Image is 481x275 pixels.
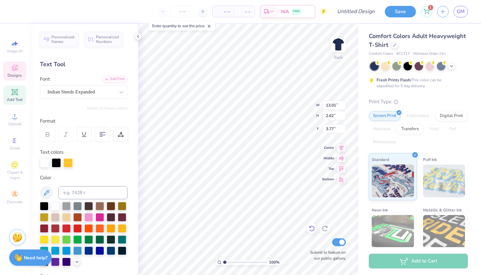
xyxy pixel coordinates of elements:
span: Neon Ink [372,206,388,213]
span: Comfort Colors [369,51,393,57]
span: – – [238,8,251,15]
span: Greek [10,146,20,151]
span: Decorate [7,199,23,205]
span: Metallic & Glitter Ink [423,206,462,213]
span: N/A [281,8,289,15]
input: e.g. 7428 c [58,186,128,199]
div: Screen Print [369,111,401,121]
button: Switch to Greek Letters [87,106,128,111]
span: # C1717 [396,51,410,57]
img: Puff Ink [423,165,465,197]
span: FREE [293,9,300,14]
img: Standard [372,165,414,197]
span: Image AI [7,49,23,54]
span: Comfort Colors Adult Heavyweight T-Shirt [369,32,466,49]
label: Font [40,75,50,83]
span: Personalized Names [51,35,75,44]
div: Applique [369,124,395,134]
span: – – [217,8,230,15]
span: Standard [372,156,389,163]
img: Neon Ink [372,215,414,248]
a: GM [454,6,468,17]
strong: Need help? [24,255,47,261]
span: Center [322,146,334,150]
input: – – [170,6,195,17]
div: Back [334,54,343,60]
button: Save [385,6,416,17]
input: Untitled Design [332,5,380,18]
span: Upload [8,121,21,127]
span: 100 % [269,259,279,265]
span: Designs [8,73,22,78]
div: Add Font [102,75,128,83]
span: Personalized Numbers [96,35,119,44]
label: Submit to feature on our public gallery. [307,249,346,261]
span: Add Text [7,97,23,102]
span: Top [322,167,334,171]
div: Format [40,117,128,125]
div: Text Tool [40,60,128,69]
div: Embroidery [402,111,434,121]
img: Back [332,38,345,51]
span: Middle [322,156,334,161]
div: Enter quantity to see the price. [149,21,215,30]
span: GM [457,8,465,15]
span: 1 [428,5,433,10]
div: Digital Print [436,111,467,121]
span: Clipart & logos [3,170,26,180]
div: Rhinestones [369,137,401,147]
strong: Fresh Prints Flash: [377,77,411,83]
span: Puff Ink [423,156,437,163]
img: Metallic & Glitter Ink [423,215,465,248]
span: Minimum Order: 24 + [413,51,446,57]
span: Bottom [322,177,334,182]
div: Print Type [369,98,468,106]
div: Color [40,174,128,182]
div: Transfers [397,124,423,134]
div: Vinyl [425,124,443,134]
label: Text colors [40,148,63,156]
div: Foil [445,124,461,134]
div: This color can be expedited for 5 day delivery. [377,77,457,89]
